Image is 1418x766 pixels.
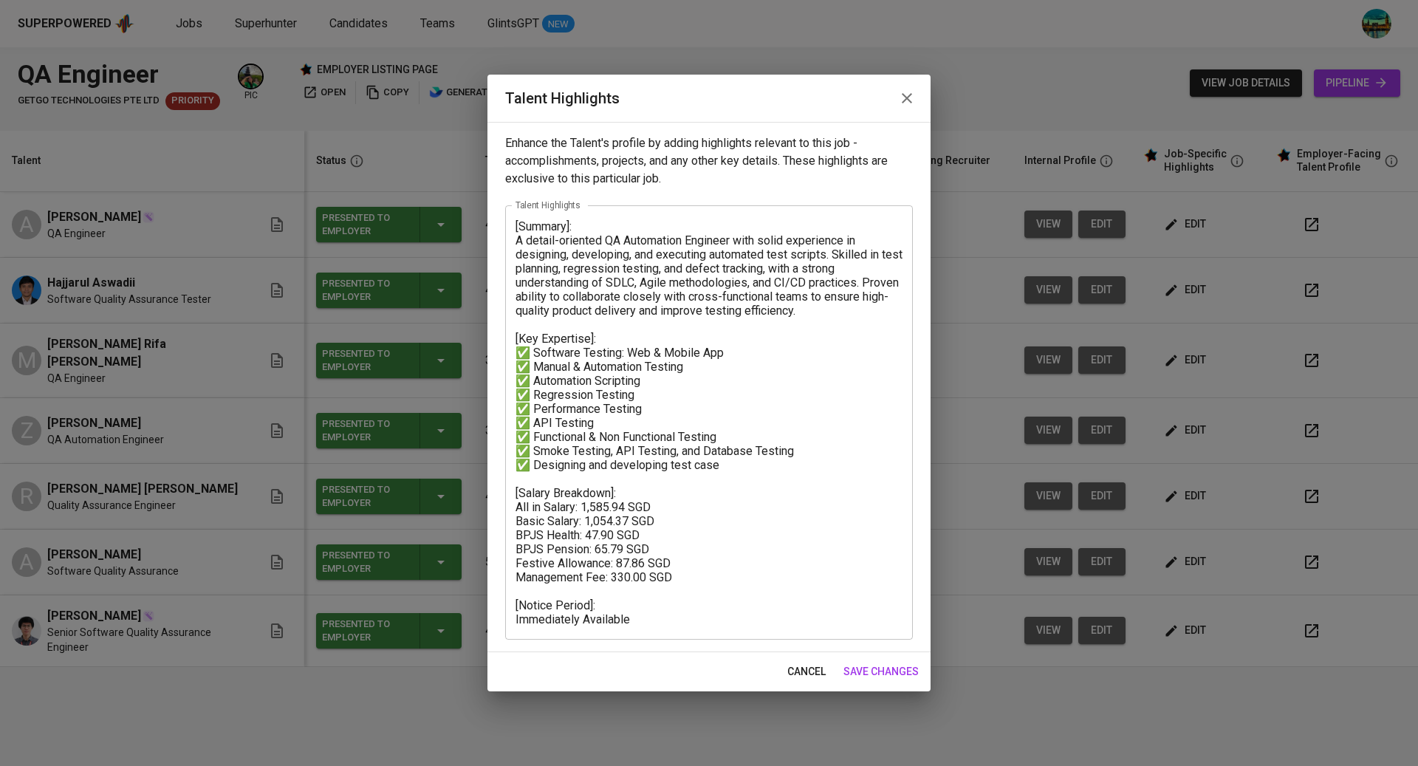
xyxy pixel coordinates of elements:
[505,134,913,188] p: Enhance the Talent's profile by adding highlights relevant to this job - accomplishments, project...
[781,658,832,685] button: cancel
[838,658,925,685] button: save changes
[843,663,919,681] span: save changes
[516,219,902,626] textarea: [Summary]: A detail-oriented QA Automation Engineer with solid experience in designing, developin...
[787,663,826,681] span: cancel
[505,86,913,110] h2: Talent Highlights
